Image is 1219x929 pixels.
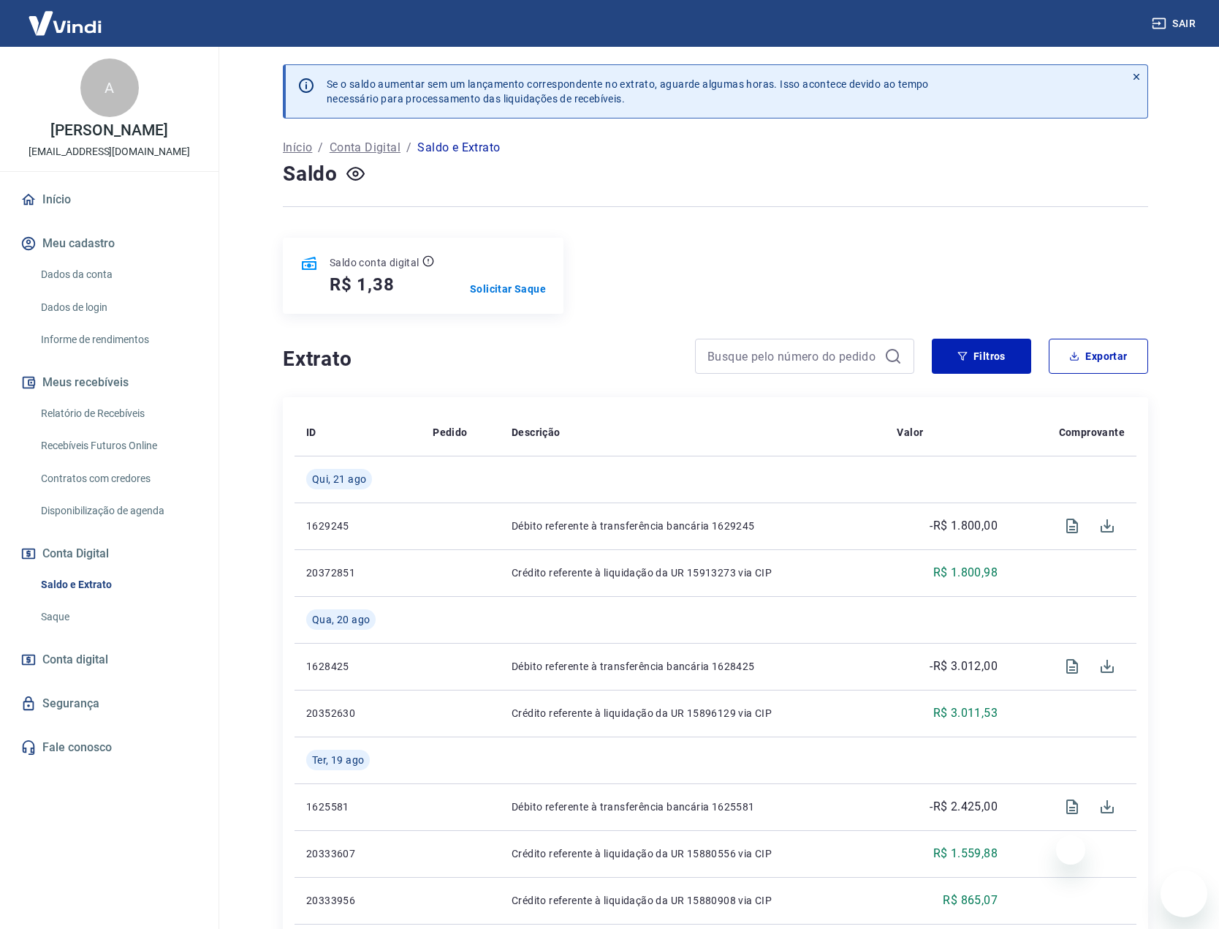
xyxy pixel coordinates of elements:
p: -R$ 3.012,00 [930,658,998,675]
p: Crédito referente à liquidação da UR 15880556 via CIP [512,846,873,861]
p: Crédito referente à liquidação da UR 15896129 via CIP [512,706,873,721]
a: Fale conosco [18,731,201,764]
button: Filtros [932,339,1031,374]
a: Conta digital [18,644,201,676]
p: / [318,139,323,157]
p: ID [306,425,316,440]
p: Débito referente à transferência bancária 1625581 [512,800,873,814]
p: Débito referente à transferência bancária 1629245 [512,519,873,533]
a: Relatório de Recebíveis [35,399,201,429]
p: 1625581 [306,800,409,814]
p: Se o saldo aumentar sem um lançamento correspondente no extrato, aguarde algumas horas. Isso acon... [327,77,929,106]
h5: R$ 1,38 [330,273,395,296]
span: Visualizar [1055,508,1090,544]
p: / [406,139,411,157]
iframe: Botão para abrir a janela de mensagens [1161,870,1207,917]
a: Dados da conta [35,260,201,290]
span: Qui, 21 ago [312,472,366,486]
h4: Saldo [283,159,338,189]
p: 1628425 [306,659,409,674]
h4: Extrato [283,345,677,374]
p: R$ 1.800,98 [933,564,998,582]
a: Início [283,139,312,157]
a: Saldo e Extrato [35,570,201,600]
p: Comprovante [1059,425,1125,440]
p: R$ 865,07 [943,892,998,909]
p: 20333607 [306,846,409,861]
p: Saldo e Extrato [417,139,500,157]
span: Visualizar [1055,789,1090,824]
span: Qua, 20 ago [312,612,370,627]
p: [PERSON_NAME] [50,123,167,138]
a: Disponibilização de agenda [35,496,201,526]
iframe: Fechar mensagem [1056,835,1085,865]
button: Meus recebíveis [18,366,201,399]
p: Débito referente à transferência bancária 1628425 [512,659,873,674]
a: Dados de login [35,293,201,323]
p: Pedido [433,425,467,440]
p: [EMAIL_ADDRESS][DOMAIN_NAME] [29,144,190,159]
button: Conta Digital [18,538,201,570]
p: Valor [897,425,923,440]
a: Recebíveis Futuros Online [35,431,201,461]
img: Vindi [18,1,113,45]
p: -R$ 1.800,00 [930,517,998,535]
p: 20352630 [306,706,409,721]
button: Meu cadastro [18,227,201,260]
p: 1629245 [306,519,409,533]
span: Conta digital [42,650,108,670]
a: Segurança [18,688,201,720]
span: Download [1090,649,1125,684]
a: Solicitar Saque [470,282,546,296]
p: Crédito referente à liquidação da UR 15913273 via CIP [512,565,873,580]
p: -R$ 2.425,00 [930,798,998,816]
input: Busque pelo número do pedido [707,345,878,367]
p: 20372851 [306,565,409,580]
a: Início [18,184,201,216]
span: Ter, 19 ago [312,753,364,767]
p: R$ 1.559,88 [933,845,998,862]
p: Crédito referente à liquidação da UR 15880908 via CIP [512,893,873,908]
button: Sair [1149,10,1201,37]
a: Informe de rendimentos [35,325,201,355]
p: Saldo conta digital [330,255,419,270]
button: Exportar [1049,339,1148,374]
span: Visualizar [1055,649,1090,684]
div: A [80,59,139,117]
a: Contratos com credores [35,464,201,494]
span: Download [1090,508,1125,544]
a: Conta Digital [330,139,400,157]
p: 20333956 [306,893,409,908]
a: Saque [35,602,201,632]
p: R$ 3.011,53 [933,704,998,722]
p: Descrição [512,425,561,440]
span: Download [1090,789,1125,824]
